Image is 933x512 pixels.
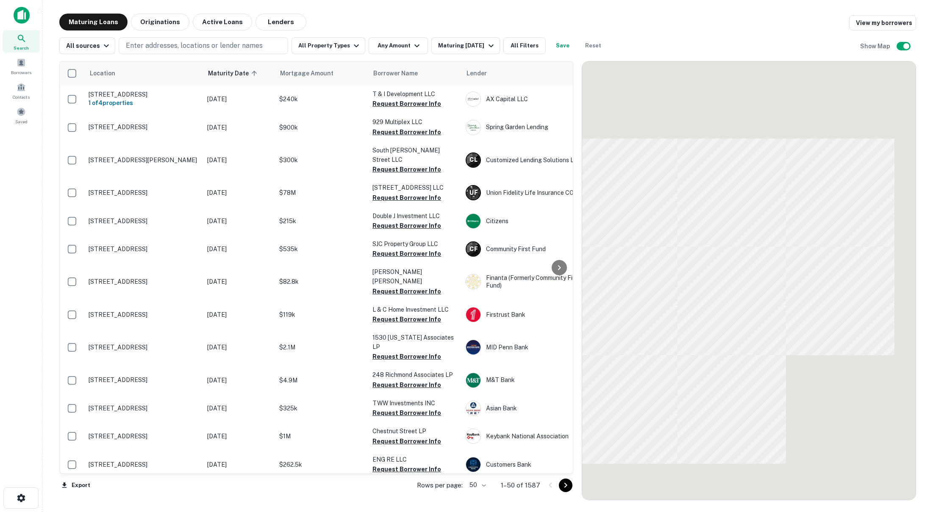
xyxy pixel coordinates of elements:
p: [STREET_ADDRESS] [89,189,199,196]
p: $262.5k [279,460,364,469]
th: Maturity Date [203,61,275,85]
button: Save your search to get updates of matches that match your search criteria. [549,37,576,54]
span: Lender [466,68,487,78]
button: Go to next page [559,479,572,492]
img: picture [466,401,480,415]
p: [STREET_ADDRESS] [89,217,199,225]
p: $82.8k [279,277,364,286]
img: picture [466,373,480,387]
p: [STREET_ADDRESS] [89,461,199,468]
div: Asian Bank [466,401,593,416]
p: [DATE] [207,310,271,319]
p: [DATE] [207,244,271,254]
p: TWW Investments INC [372,399,457,408]
p: 1530 [US_STATE] Associates LP [372,333,457,351]
p: Chestnut Street LP [372,426,457,436]
button: Enter addresses, locations or lender names [119,37,288,54]
p: [DATE] [207,343,271,352]
h6: 1 of 4 properties [89,98,199,108]
div: Keybank National Association [466,429,593,444]
div: 50 [466,479,487,491]
th: Location [84,61,203,85]
div: Community First Fund [466,241,593,257]
p: $300k [279,155,364,165]
p: SJC Property Group LLC [372,239,457,249]
button: All sources [59,37,115,54]
div: Union Fidelity Life Insurance CO [466,185,593,200]
button: Request Borrower Info [372,127,441,137]
button: Lenders [255,14,306,30]
p: [STREET_ADDRESS] [89,376,199,384]
button: Request Borrower Info [372,351,441,362]
div: Finanta (formerly Community First Fund) [466,274,593,289]
p: 1–50 of 1587 [501,480,540,490]
p: [STREET_ADDRESS] [89,123,199,131]
img: picture [466,457,480,472]
p: $535k [279,244,364,254]
p: $325k [279,404,364,413]
a: Contacts [3,79,40,102]
p: $4.9M [279,376,364,385]
img: picture [466,120,480,135]
p: $1M [279,432,364,441]
button: Request Borrower Info [372,221,441,231]
p: $900k [279,123,364,132]
button: Maturing [DATE] [431,37,500,54]
button: Request Borrower Info [372,436,441,446]
img: picture [466,429,480,443]
img: picture [466,307,480,322]
iframe: Chat Widget [891,444,933,485]
h6: Show Map [860,42,891,51]
span: Borrower Name [373,68,418,78]
p: [DATE] [207,460,271,469]
span: Saved [15,118,28,125]
a: Borrowers [3,55,40,77]
span: Location [89,68,115,78]
span: Search [14,44,29,51]
p: $119k [279,310,364,319]
p: T & I Development LLC [372,89,457,99]
img: capitalize-icon.png [14,7,30,24]
p: [DATE] [207,376,271,385]
th: Lender [461,61,597,85]
div: Customized Lending Solutions L [466,152,593,168]
button: Request Borrower Info [372,464,441,474]
p: [STREET_ADDRESS] [89,91,199,98]
button: Request Borrower Info [372,408,441,418]
a: Search [3,30,40,53]
button: Reset [580,37,607,54]
p: [DATE] [207,216,271,226]
p: $240k [279,94,364,104]
p: Double J Investment LLC [372,211,457,221]
p: $78M [279,188,364,197]
button: Request Borrower Info [372,380,441,390]
th: Mortgage Amount [275,61,368,85]
p: [DATE] [207,188,271,197]
p: $215k [279,216,364,226]
p: [STREET_ADDRESS] LLC [372,183,457,192]
p: [STREET_ADDRESS][PERSON_NAME] [89,156,199,164]
button: Request Borrower Info [372,193,441,203]
div: All sources [66,41,111,51]
img: picture [466,214,480,228]
p: [STREET_ADDRESS] [89,432,199,440]
p: [DATE] [207,94,271,104]
div: 0 0 [582,61,916,500]
button: Request Borrower Info [372,164,441,174]
div: Citizens [466,213,593,229]
div: Firstrust Bank [466,307,593,322]
div: MID Penn Bank [466,340,593,355]
p: [PERSON_NAME] [PERSON_NAME] [372,267,457,286]
button: All Property Types [292,37,365,54]
img: picture [466,340,480,354]
a: Saved [3,104,40,127]
img: picture [466,92,480,106]
p: [STREET_ADDRESS] [89,278,199,285]
img: picture [466,274,480,289]
button: Active Loans [193,14,252,30]
button: Request Borrower Info [372,99,441,109]
span: Mortgage Amount [280,68,344,78]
